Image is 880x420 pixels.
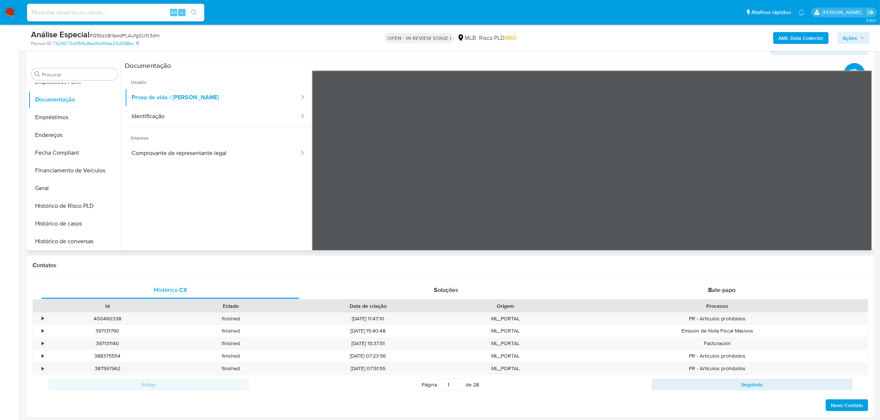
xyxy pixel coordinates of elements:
[89,32,160,39] span: # Q5bzz8l1awdPLAufgCUfz3dm
[28,109,121,126] button: Empréstimos
[169,313,292,325] div: finished
[384,33,454,43] p: OPEN - IN REVIEW STAGE I
[479,34,516,42] span: Risco PLD:
[154,286,187,294] span: Histórico CX
[843,32,857,44] span: Ações
[292,313,444,325] div: [DATE] 11:47:10
[778,32,823,44] b: AML Data Collector
[708,286,735,294] span: Bate-papo
[169,325,292,337] div: finished
[31,40,51,47] b: Person ID
[567,350,868,362] div: PR - Artículos prohibidos
[866,17,876,23] span: 3.160.1
[298,302,439,310] div: Data de criação
[174,302,287,310] div: Estado
[444,337,567,350] div: ML_PORTAL
[567,325,868,337] div: Emision de Nota Fiscal Masivos
[652,379,853,390] button: Seguindo
[186,7,201,18] button: search-icon
[444,313,567,325] div: ML_PORTAL
[34,71,40,77] button: Procurar
[773,32,829,44] button: AML Data Collector
[826,399,868,411] button: Novo Contato
[27,8,204,17] input: Pesquise usuários ou casos...
[444,350,567,362] div: ML_PORTAL
[42,365,44,372] div: •
[444,325,567,337] div: ML_PORTAL
[473,381,479,388] span: 28
[449,302,562,310] div: Origem
[567,313,868,325] div: PR - Artículos prohibidos
[46,350,169,362] div: 388375554
[42,315,44,322] div: •
[42,327,44,334] div: •
[292,362,444,375] div: [DATE] 07:51:55
[48,379,249,390] button: Antigo
[751,8,791,16] span: Atalhos rápidos
[572,302,863,310] div: Processo
[837,32,870,44] button: Ações
[42,352,44,359] div: •
[28,126,121,144] button: Endereços
[422,379,479,390] span: Página de
[798,9,805,16] a: Notificações
[169,337,292,350] div: finished
[46,362,169,375] div: 387597962
[292,337,444,350] div: [DATE] 15:37:51
[28,197,121,215] button: Histórico de Risco PLD
[28,179,121,197] button: Geral
[31,28,89,40] b: Análise Especial
[46,313,169,325] div: 400460338
[46,337,169,350] div: 397131140
[822,9,864,16] p: laisa.felismino@mercadolivre.com
[28,162,121,179] button: Financiamento de Veículos
[292,325,444,337] div: [DATE] 15:40:48
[181,9,183,16] span: s
[28,91,121,109] button: Documentação
[171,9,177,16] span: Alt
[28,144,121,162] button: Fecha Compliant
[567,337,868,350] div: Facturación
[457,34,476,42] div: MLB
[169,362,292,375] div: finished
[434,286,458,294] span: Soluções
[444,362,567,375] div: ML_PORTAL
[831,400,863,410] span: Novo Contato
[46,325,169,337] div: 397131790
[42,340,44,347] div: •
[867,8,874,16] a: Sair
[53,40,139,47] a: 7429673c0f5f6dfee39d44aa29d088ac
[292,350,444,362] div: [DATE] 07:23:56
[28,215,121,233] button: Histórico de casos
[33,262,868,269] h1: Contatos
[169,350,292,362] div: finished
[506,34,516,42] span: MID
[28,233,121,250] button: Histórico de conversas
[51,302,164,310] div: Id
[567,362,868,375] div: PR - Artículos prohibidos
[42,71,115,78] input: Procurar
